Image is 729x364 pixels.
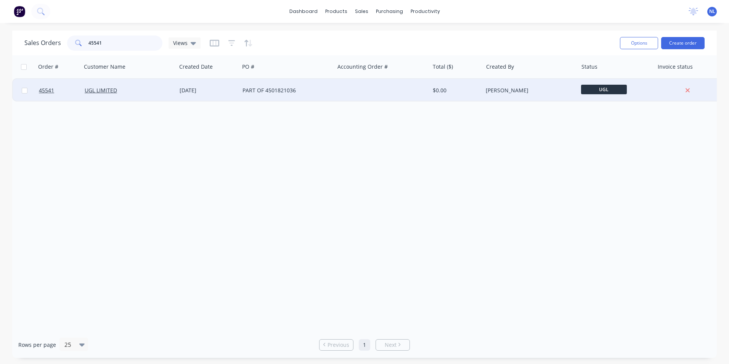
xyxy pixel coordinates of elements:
div: Created Date [179,63,213,71]
div: Total ($) [433,63,453,71]
div: Accounting Order # [337,63,388,71]
button: Options [620,37,658,49]
div: Created By [486,63,514,71]
span: Rows per page [18,341,56,349]
div: purchasing [372,6,407,17]
a: Previous page [320,341,353,349]
div: Customer Name [84,63,125,71]
span: 45541 [39,87,54,94]
a: dashboard [286,6,321,17]
span: UGL [581,85,627,94]
a: Next page [376,341,409,349]
ul: Pagination [316,339,413,351]
span: Next [385,341,397,349]
div: Invoice status [658,63,693,71]
a: Page 1 is your current page [359,339,370,351]
div: [PERSON_NAME] [486,87,570,94]
span: NL [709,8,715,15]
div: $0.00 [433,87,477,94]
input: Search... [88,35,163,51]
button: Create order [661,37,705,49]
a: UGL LIMITED [85,87,117,94]
img: Factory [14,6,25,17]
div: PART OF 4501821036 [242,87,327,94]
div: productivity [407,6,444,17]
h1: Sales Orders [24,39,61,47]
div: [DATE] [180,87,236,94]
span: Views [173,39,188,47]
div: sales [351,6,372,17]
div: Order # [38,63,58,71]
a: 45541 [39,79,85,102]
div: PO # [242,63,254,71]
span: Previous [328,341,349,349]
div: Status [581,63,597,71]
div: products [321,6,351,17]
